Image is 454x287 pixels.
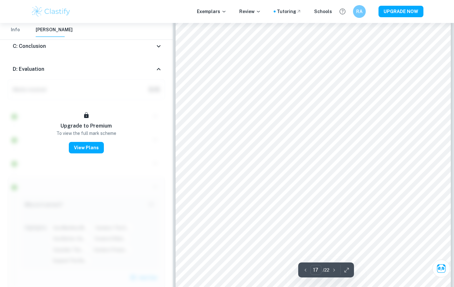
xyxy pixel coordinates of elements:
[56,130,116,137] p: To view the full mark scheme
[353,5,366,18] button: RA
[197,8,227,15] p: Exemplars
[36,23,73,37] button: [PERSON_NAME]
[277,8,301,15] a: Tutoring
[69,142,104,153] button: View Plans
[8,59,165,79] div: D: Evaluation
[8,39,165,54] div: C: Conclusion
[61,122,112,130] h6: Upgrade to Premium
[356,8,363,15] h6: RA
[432,260,450,277] button: Ask Clai
[239,8,261,15] p: Review
[378,6,423,17] button: UPGRADE NOW
[323,267,329,274] p: / 22
[13,65,44,73] h6: D: Evaluation
[31,5,71,18] img: Clastify logo
[8,23,23,37] button: Info
[314,8,332,15] a: Schools
[337,6,348,17] button: Help and Feedback
[13,42,46,50] h6: C: Conclusion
